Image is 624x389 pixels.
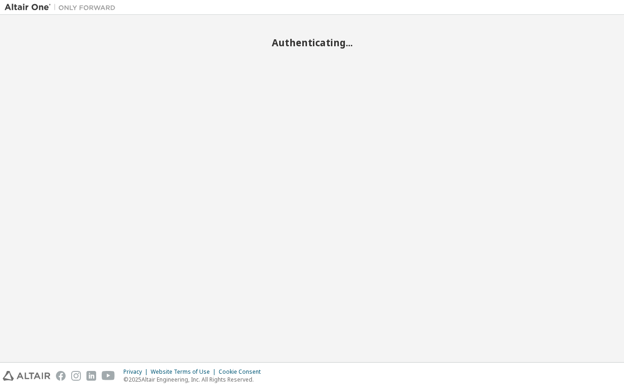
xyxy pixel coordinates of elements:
h2: Authenticating... [5,37,619,49]
p: © 2025 Altair Engineering, Inc. All Rights Reserved. [123,376,266,383]
div: Website Terms of Use [151,368,219,376]
img: Altair One [5,3,120,12]
img: altair_logo.svg [3,371,50,381]
img: linkedin.svg [86,371,96,381]
img: facebook.svg [56,371,66,381]
img: instagram.svg [71,371,81,381]
img: youtube.svg [102,371,115,381]
div: Cookie Consent [219,368,266,376]
div: Privacy [123,368,151,376]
